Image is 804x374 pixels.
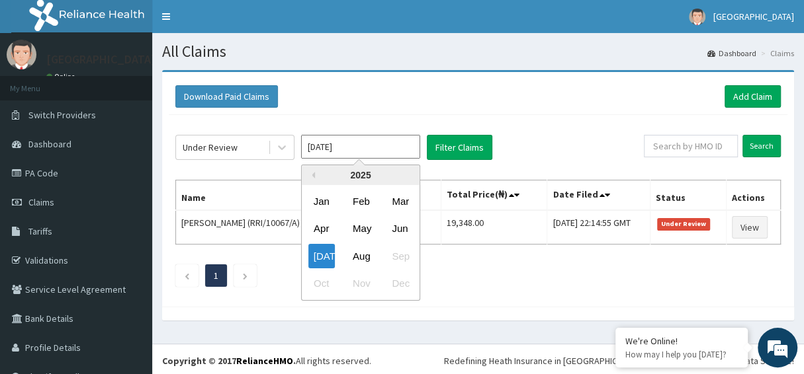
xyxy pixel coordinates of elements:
button: Filter Claims [427,135,492,160]
a: Dashboard [707,48,756,59]
strong: Copyright © 2017 . [162,355,296,367]
span: Tariffs [28,225,52,237]
div: Redefining Heath Insurance in [GEOGRAPHIC_DATA] using Telemedicine and Data Science! [444,354,794,367]
input: Select Month and Year [301,135,420,159]
th: Total Price(₦) [441,180,547,211]
td: 19,348.00 [441,210,547,244]
a: Previous page [184,270,190,281]
span: We're online! [77,106,183,240]
span: Under Review [657,218,711,230]
p: [GEOGRAPHIC_DATA] [46,54,156,65]
div: Choose March 2025 [386,189,413,213]
img: d_794563401_company_1708531726252_794563401 [24,66,54,99]
a: View [732,216,768,239]
td: [PERSON_NAME] (RRI/10067/A) [176,210,326,244]
a: RelianceHMO [236,355,293,367]
div: Choose February 2025 [347,189,374,213]
div: 2025 [302,165,420,185]
div: Choose April 2025 [308,217,335,241]
span: Switch Providers [28,109,96,121]
li: Claims [758,48,794,59]
th: Date Filed [547,180,650,211]
img: User Image [689,9,705,25]
td: [DATE] 22:14:55 GMT [547,210,650,244]
a: Add Claim [725,85,781,108]
span: Dashboard [28,138,71,150]
div: month 2025-07 [302,188,420,297]
span: [GEOGRAPHIC_DATA] [713,11,794,22]
button: Previous Year [308,172,315,178]
h1: All Claims [162,43,794,60]
input: Search by HMO ID [644,135,738,157]
div: Choose May 2025 [347,217,374,241]
span: Claims [28,196,54,208]
input: Search [742,135,781,157]
button: Download Paid Claims [175,85,278,108]
a: Next page [242,270,248,281]
a: Page 1 is your current page [214,270,218,281]
img: User Image [7,40,36,69]
a: Online [46,72,78,81]
div: Choose July 2025 [308,244,335,268]
div: Chat with us now [69,74,222,91]
th: Status [650,180,726,211]
textarea: Type your message and hit 'Enter' [7,241,252,287]
th: Name [176,180,326,211]
div: Choose January 2025 [308,189,335,213]
th: Actions [726,180,780,211]
div: We're Online! [625,335,738,347]
div: Choose August 2025 [347,244,374,268]
div: Minimize live chat window [217,7,249,38]
div: Under Review [183,141,238,154]
p: How may I help you today? [625,349,738,360]
div: Choose June 2025 [386,217,413,241]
